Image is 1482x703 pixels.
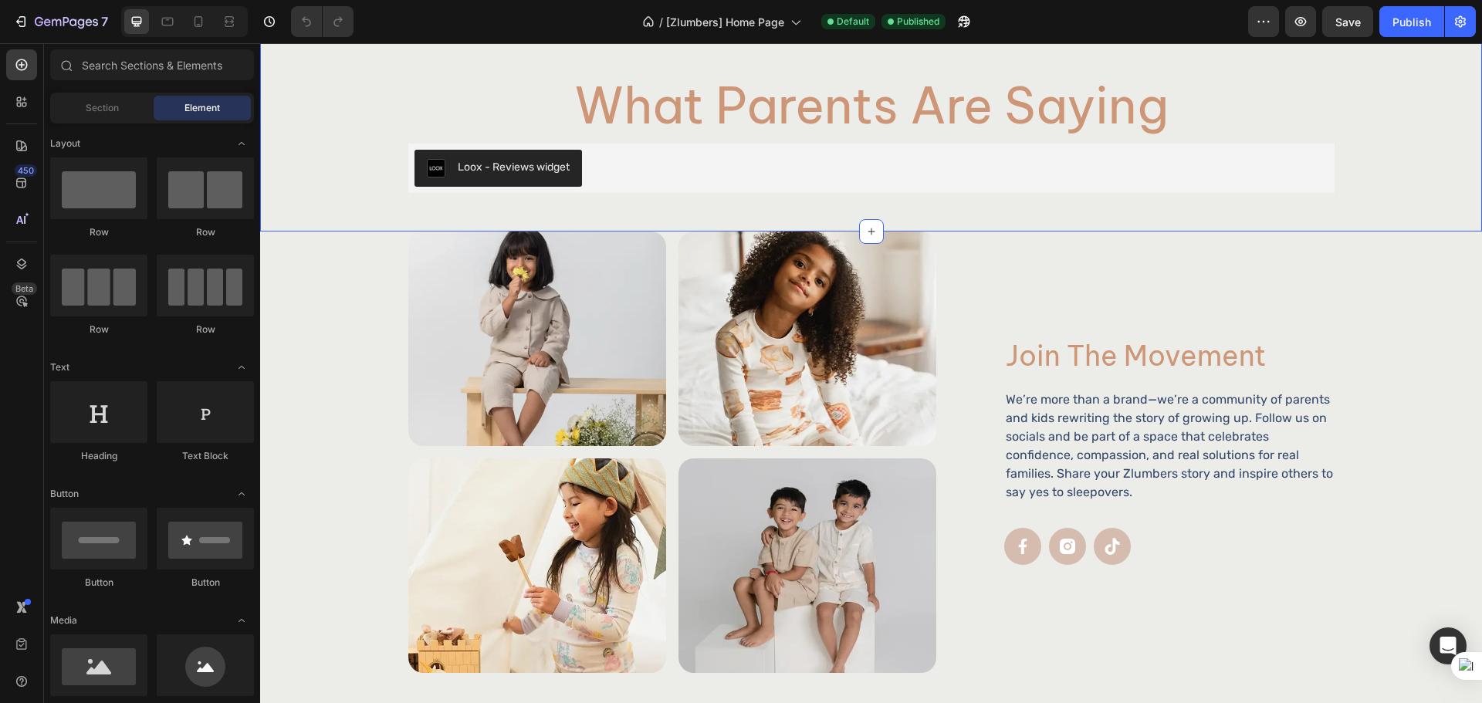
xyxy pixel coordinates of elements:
[50,360,69,374] span: Text
[1430,627,1467,664] div: Open Intercom Messenger
[50,613,77,627] span: Media
[101,12,108,31] p: 7
[229,131,254,156] span: Toggle open
[86,101,119,115] span: Section
[157,323,254,336] div: Row
[744,296,1074,330] h2: join the movement
[50,225,147,239] div: Row
[157,449,254,463] div: Text Block
[157,225,254,239] div: Row
[6,6,115,37] button: 7
[897,15,939,29] span: Published
[50,49,254,80] input: Search Sections & Elements
[1392,14,1431,30] div: Publish
[229,482,254,506] span: Toggle open
[1322,6,1373,37] button: Save
[418,188,676,403] img: gempages_579984927471174228-5507657d-ce3d-41ed-b655-cac54bd52b1d.webp
[229,355,254,380] span: Toggle open
[746,347,1073,458] p: We’re more than a brand—we’re a community of parents and kids rewriting the story of growing up. ...
[184,101,220,115] span: Element
[1379,6,1444,37] button: Publish
[50,449,147,463] div: Heading
[291,6,354,37] div: Undo/Redo
[1335,15,1361,29] span: Save
[50,137,80,150] span: Layout
[260,43,1482,703] iframe: Design area
[418,415,676,630] img: gempages_579984927471174228-711afaef-940f-454a-90b2-066a5bd983cf.webp
[50,323,147,336] div: Row
[50,487,79,501] span: Button
[157,576,254,590] div: Button
[15,164,37,177] div: 450
[229,608,254,633] span: Toggle open
[837,15,869,29] span: Default
[666,14,784,30] span: [Zlumbers] Home Page
[12,282,37,295] div: Beta
[50,576,147,590] div: Button
[148,415,406,630] img: gempages_579984927471174228-023807da-7b81-4d19-a313-36433c428bcd.webp
[659,14,663,30] span: /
